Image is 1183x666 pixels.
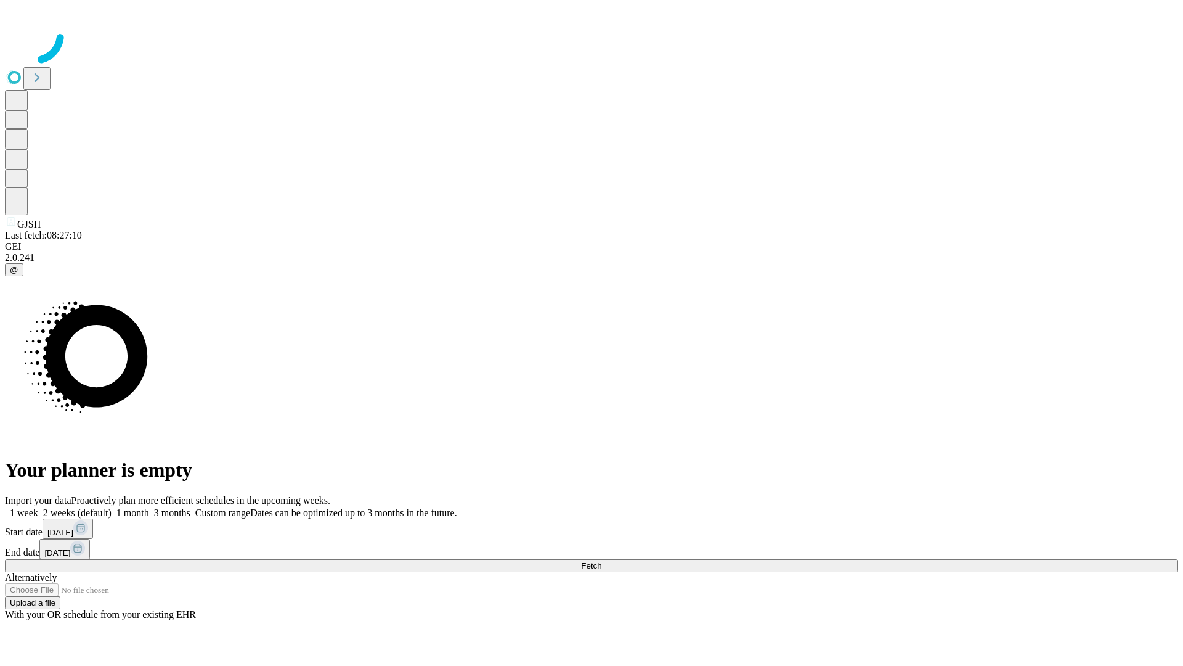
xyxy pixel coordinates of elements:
[5,252,1178,263] div: 2.0.241
[250,508,457,518] span: Dates can be optimized up to 3 months in the future.
[71,495,330,506] span: Proactively plan more efficient schedules in the upcoming weeks.
[195,508,250,518] span: Custom range
[17,219,41,229] span: GJSH
[47,528,73,537] span: [DATE]
[5,596,60,609] button: Upload a file
[5,263,23,276] button: @
[10,508,38,518] span: 1 week
[5,459,1178,482] h1: Your planner is empty
[154,508,190,518] span: 3 months
[5,241,1178,252] div: GEI
[116,508,149,518] span: 1 month
[10,265,18,274] span: @
[5,572,57,583] span: Alternatively
[43,508,112,518] span: 2 weeks (default)
[5,609,196,620] span: With your OR schedule from your existing EHR
[5,495,71,506] span: Import your data
[39,539,90,559] button: [DATE]
[44,548,70,557] span: [DATE]
[43,519,93,539] button: [DATE]
[5,559,1178,572] button: Fetch
[5,230,82,240] span: Last fetch: 08:27:10
[5,539,1178,559] div: End date
[581,561,601,570] span: Fetch
[5,519,1178,539] div: Start date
